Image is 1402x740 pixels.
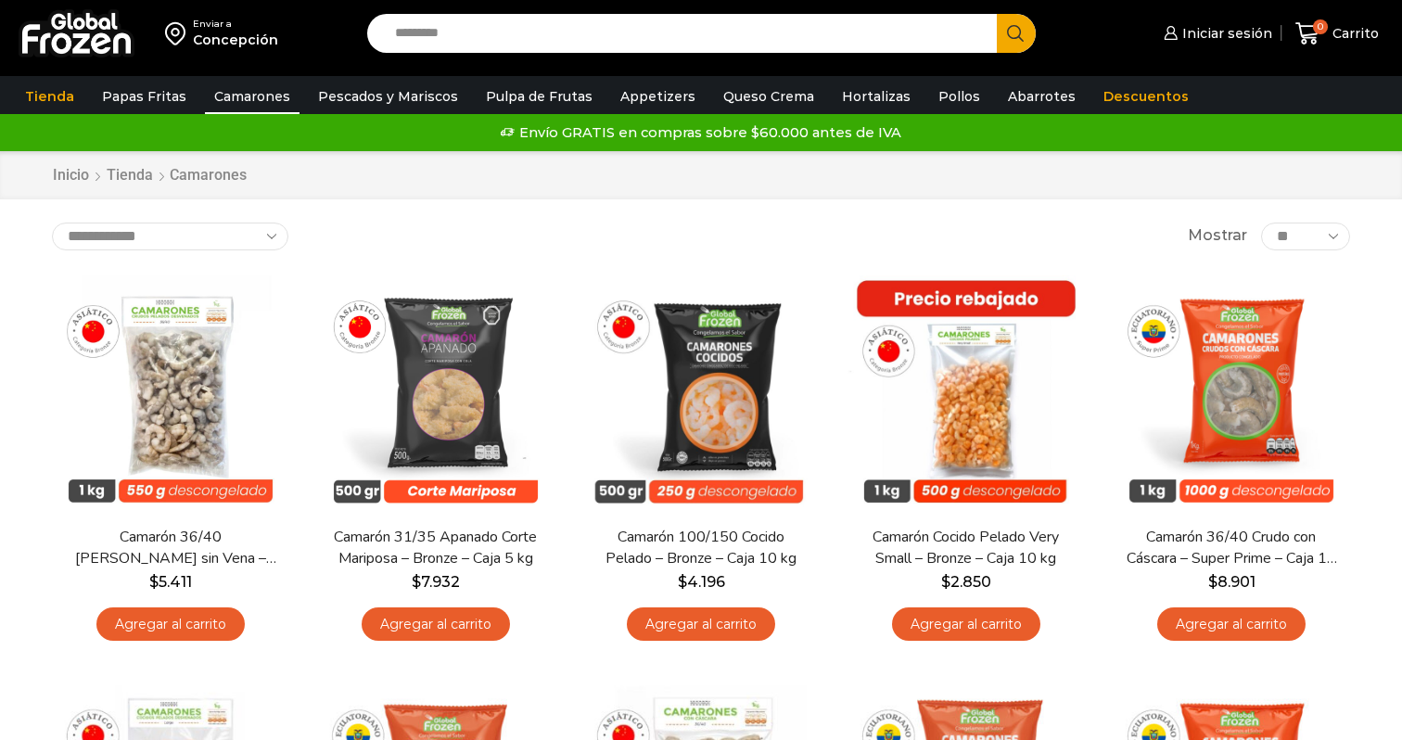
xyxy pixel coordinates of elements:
[412,573,460,591] bdi: 7.932
[627,607,775,642] a: Agregar al carrito: “Camarón 100/150 Cocido Pelado - Bronze - Caja 10 kg”
[93,79,196,114] a: Papas Fritas
[309,79,467,114] a: Pescados y Mariscos
[16,79,83,114] a: Tienda
[1208,573,1217,591] span: $
[477,79,602,114] a: Pulpa de Frutas
[205,79,300,114] a: Camarones
[594,527,808,569] a: Camarón 100/150 Cocido Pelado – Bronze – Caja 10 kg
[1094,79,1198,114] a: Descuentos
[1157,607,1306,642] a: Agregar al carrito: “Camarón 36/40 Crudo con Cáscara - Super Prime - Caja 10 kg”
[64,527,277,569] a: Camarón 36/40 [PERSON_NAME] sin Vena – Bronze – Caja 10 kg
[106,165,154,186] a: Tienda
[941,573,950,591] span: $
[714,79,823,114] a: Queso Crema
[170,166,247,184] h1: Camarones
[1159,15,1272,52] a: Iniciar sesión
[149,573,192,591] bdi: 5.411
[362,607,510,642] a: Agregar al carrito: “Camarón 31/35 Apanado Corte Mariposa - Bronze - Caja 5 kg”
[929,79,989,114] a: Pollos
[1313,19,1328,34] span: 0
[193,31,278,49] div: Concepción
[52,165,90,186] a: Inicio
[52,165,247,186] nav: Breadcrumb
[52,223,288,250] select: Pedido de la tienda
[941,573,991,591] bdi: 2.850
[96,607,245,642] a: Agregar al carrito: “Camarón 36/40 Crudo Pelado sin Vena - Bronze - Caja 10 kg”
[678,573,725,591] bdi: 4.196
[999,79,1085,114] a: Abarrotes
[833,79,920,114] a: Hortalizas
[1291,12,1383,56] a: 0 Carrito
[329,527,542,569] a: Camarón 31/35 Apanado Corte Mariposa – Bronze – Caja 5 kg
[611,79,705,114] a: Appetizers
[997,14,1036,53] button: Search button
[1188,225,1247,247] span: Mostrar
[412,573,421,591] span: $
[165,18,193,49] img: address-field-icon.svg
[892,607,1040,642] a: Agregar al carrito: “Camarón Cocido Pelado Very Small - Bronze - Caja 10 kg”
[149,573,159,591] span: $
[678,573,687,591] span: $
[1125,527,1338,569] a: Camarón 36/40 Crudo con Cáscara – Super Prime – Caja 10 kg
[193,18,278,31] div: Enviar a
[1178,24,1272,43] span: Iniciar sesión
[860,527,1073,569] a: Camarón Cocido Pelado Very Small – Bronze – Caja 10 kg
[1328,24,1379,43] span: Carrito
[1208,573,1255,591] bdi: 8.901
